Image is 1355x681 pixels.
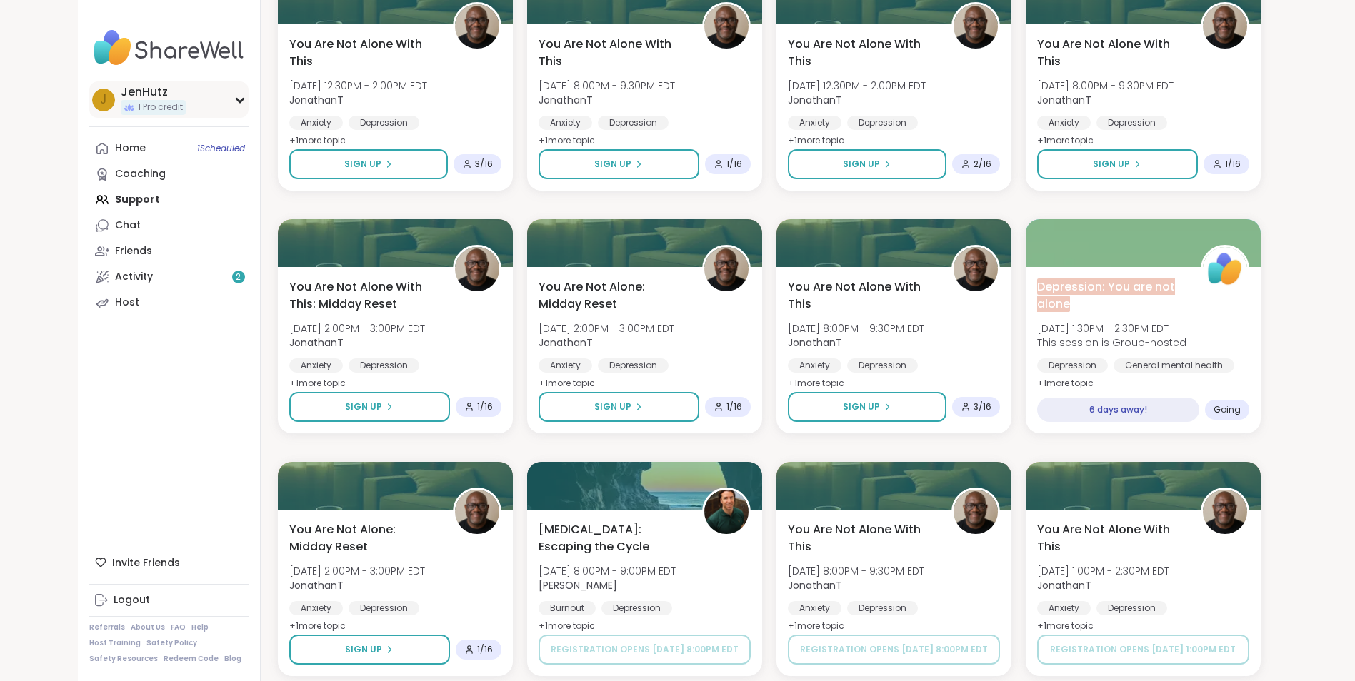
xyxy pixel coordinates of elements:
div: Depression [1096,601,1167,615]
span: 1 Pro credit [138,101,183,113]
div: Anxiety [1037,116,1091,130]
div: Depression [847,116,918,130]
b: JonathanT [788,336,842,350]
span: 1 / 16 [477,644,493,655]
div: 6 days away! [1037,398,1199,422]
a: Help [191,622,209,632]
div: Depression [349,358,419,373]
div: Anxiety [788,601,841,615]
div: General mental health [1114,358,1234,373]
a: FAQ [171,622,186,632]
span: [DATE] 2:00PM - 3:00PM EDT [539,321,674,336]
span: Registration opens [DATE] 8:00PM EDT [800,643,988,655]
span: Sign Up [843,158,880,171]
div: Depression [601,601,672,615]
span: 1 / 16 [726,158,742,170]
div: Anxiety [788,358,841,373]
div: Friends [115,244,152,258]
img: JonathanT [954,4,998,49]
button: Sign Up [289,149,448,179]
span: J [100,91,106,109]
a: Activity2 [89,264,249,290]
button: Sign Up [788,149,946,179]
img: JonathanT [954,247,998,291]
div: Host [115,296,139,310]
img: JonathanT [455,490,499,534]
span: Sign Up [594,158,631,171]
button: Registration opens [DATE] 1:00PM EDT [1037,635,1249,665]
span: [DATE] 2:00PM - 3:00PM EDT [289,321,425,336]
span: You Are Not Alone With This [1037,521,1185,555]
div: Depression [349,601,419,615]
span: You Are Not Alone With This [1037,36,1185,70]
div: Anxiety [289,601,343,615]
span: Sign Up [345,400,382,413]
div: Anxiety [539,116,592,130]
img: JonathanT [704,247,749,291]
a: Host [89,290,249,316]
span: Depression: You are not alone [1037,278,1175,312]
b: JonathanT [289,93,344,107]
img: ShareWell [1203,247,1247,291]
button: Sign Up [539,392,699,422]
span: [DATE] 8:00PM - 9:30PM EDT [788,321,924,336]
div: Depression [1037,358,1108,373]
div: Depression [1096,116,1167,130]
b: JonathanT [539,336,593,350]
button: Sign Up [539,149,699,179]
button: Registration opens [DATE] 8:00PM EDT [788,635,1000,665]
b: [PERSON_NAME] [539,578,617,592]
a: Chat [89,213,249,238]
div: Depression [598,116,669,130]
div: Depression [847,358,918,373]
div: JenHutz [121,84,186,100]
span: [MEDICAL_DATA]: Escaping the Cycle [539,521,686,555]
span: [DATE] 8:00PM - 9:30PM EDT [788,564,924,578]
div: Home [115,141,146,156]
div: Invite Friends [89,550,249,575]
div: Chat [115,218,141,233]
span: You Are Not Alone With This [788,278,936,313]
a: Logout [89,587,249,613]
span: This session is Group-hosted [1037,336,1186,350]
span: 1 / 16 [477,401,493,413]
a: Host Training [89,638,141,648]
span: 2 / 16 [974,158,991,170]
span: You Are Not Alone: Midday Reset [289,521,437,555]
span: Sign Up [1093,158,1130,171]
button: Sign Up [289,392,450,422]
span: [DATE] 8:00PM - 9:00PM EDT [539,564,676,578]
div: Anxiety [289,358,343,373]
img: JonathanT [954,490,998,534]
button: Sign Up [1037,149,1198,179]
span: You Are Not Alone With This [539,36,686,70]
span: You Are Not Alone With This: Midday Reset [289,278,437,313]
span: Sign Up [843,400,880,413]
img: JonathanT [455,247,499,291]
button: Sign Up [788,392,946,422]
img: JonathanT [455,4,499,49]
span: Sign Up [345,643,382,656]
a: Redeem Code [164,654,219,664]
img: ShareWell Nav Logo [89,23,249,73]
div: Anxiety [788,116,841,130]
b: JonathanT [788,93,842,107]
span: [DATE] 2:00PM - 3:00PM EDT [289,564,425,578]
span: You Are Not Alone With This [289,36,437,70]
span: You Are Not Alone: Midday Reset [539,278,686,313]
span: [DATE] 1:30PM - 2:30PM EDT [1037,321,1186,336]
span: [DATE] 12:30PM - 2:00PM EDT [289,79,427,93]
img: JonathanT [704,4,749,49]
button: Registration opens [DATE] 8:00PM EDT [539,635,751,665]
div: Depression [847,601,918,615]
b: JonathanT [289,578,344,592]
span: Registration opens [DATE] 1:00PM EDT [1050,643,1236,655]
div: Logout [114,593,150,607]
div: Activity [115,270,153,284]
span: Registration opens [DATE] 8:00PM EDT [551,643,739,655]
div: Anxiety [539,358,592,373]
div: Burnout [539,601,596,615]
a: Referrals [89,622,125,632]
span: Sign Up [344,158,381,171]
span: Going [1214,404,1241,415]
